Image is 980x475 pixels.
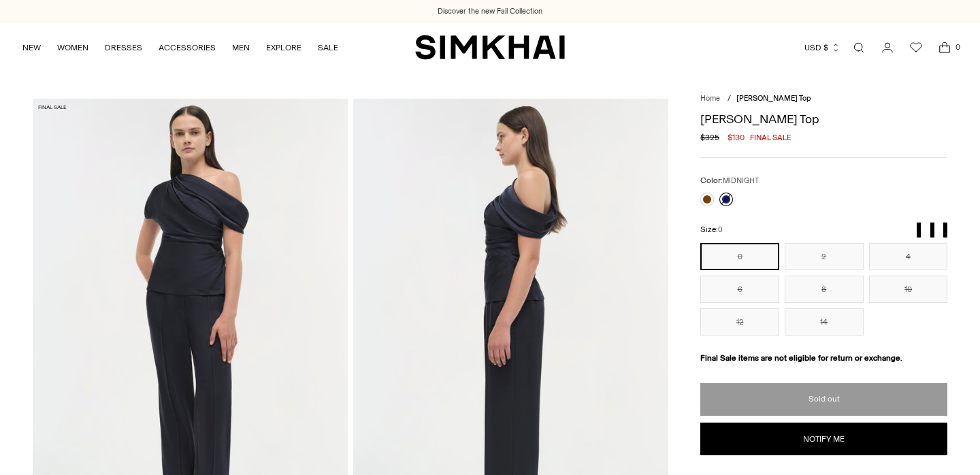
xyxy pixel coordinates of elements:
a: SIMKHAI [415,34,565,61]
a: Discover the new Fall Collection [438,6,542,17]
button: 12 [700,308,779,335]
button: 2 [785,243,864,270]
button: 8 [785,276,864,303]
a: SALE [318,33,338,63]
span: [PERSON_NAME] Top [736,94,811,103]
a: Home [700,94,720,103]
a: Go to the account page [874,34,901,61]
button: USD $ [804,33,840,63]
span: $130 [728,131,745,144]
a: Open search modal [845,34,872,61]
button: Notify me [700,423,947,455]
button: 10 [869,276,948,303]
div: / [728,93,731,105]
span: MIDNIGHT [723,176,759,185]
label: Size: [700,223,723,236]
button: 14 [785,308,864,335]
a: Wishlist [902,34,930,61]
h1: [PERSON_NAME] Top [700,113,947,125]
a: ACCESSORIES [159,33,216,63]
button: 4 [869,243,948,270]
label: Color: [700,174,759,187]
nav: breadcrumbs [700,93,947,105]
span: 0 [951,41,964,53]
a: MEN [232,33,250,63]
strong: Final Sale items are not eligible for return or exchange. [700,353,902,363]
a: Open cart modal [931,34,958,61]
s: $325 [700,131,719,144]
button: 0 [700,243,779,270]
a: DRESSES [105,33,142,63]
span: 0 [718,225,723,234]
a: WOMEN [57,33,88,63]
a: EXPLORE [266,33,301,63]
a: NEW [22,33,41,63]
button: 6 [700,276,779,303]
